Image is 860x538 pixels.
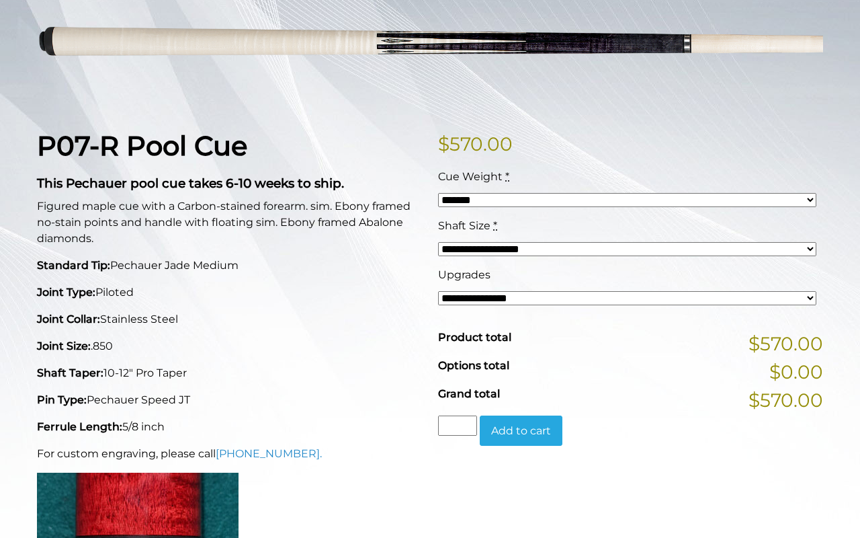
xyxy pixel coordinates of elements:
[37,258,422,274] p: Pechauer Jade Medium
[438,132,449,155] span: $
[37,393,87,406] strong: Pin Type:
[438,359,509,372] span: Options total
[505,170,509,183] abbr: required
[480,416,562,447] button: Add to cart
[438,416,477,436] input: Product quantity
[37,338,422,354] p: .850
[37,367,103,379] strong: Shaft Taper:
[37,419,422,435] p: 5/8 inch
[493,219,497,232] abbr: required
[438,170,503,183] span: Cue Weight
[748,386,823,414] span: $570.00
[37,446,422,462] p: For custom engraving, please call
[748,330,823,358] span: $570.00
[216,447,322,460] a: [PHONE_NUMBER].
[438,268,490,281] span: Upgrades
[438,387,500,400] span: Grand total
[37,313,100,325] strong: Joint Collar:
[438,331,511,344] span: Product total
[37,198,422,247] p: Figured maple cue with a Carbon-stained forearm. sim. Ebony framed no-stain points and handle wit...
[37,365,422,381] p: 10-12" Pro Taper
[37,311,422,328] p: Stainless Steel
[37,284,422,301] p: Piloted
[37,129,247,162] strong: P07-R Pool Cue
[37,259,110,272] strong: Standard Tip:
[37,420,122,433] strong: Ferrule Length:
[37,286,95,299] strong: Joint Type:
[37,176,344,191] strong: This Pechauer pool cue takes 6-10 weeks to ship.
[37,340,91,352] strong: Joint Size:
[769,358,823,386] span: $0.00
[37,392,422,408] p: Pechauer Speed JT
[438,219,490,232] span: Shaft Size
[438,132,513,155] bdi: 570.00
